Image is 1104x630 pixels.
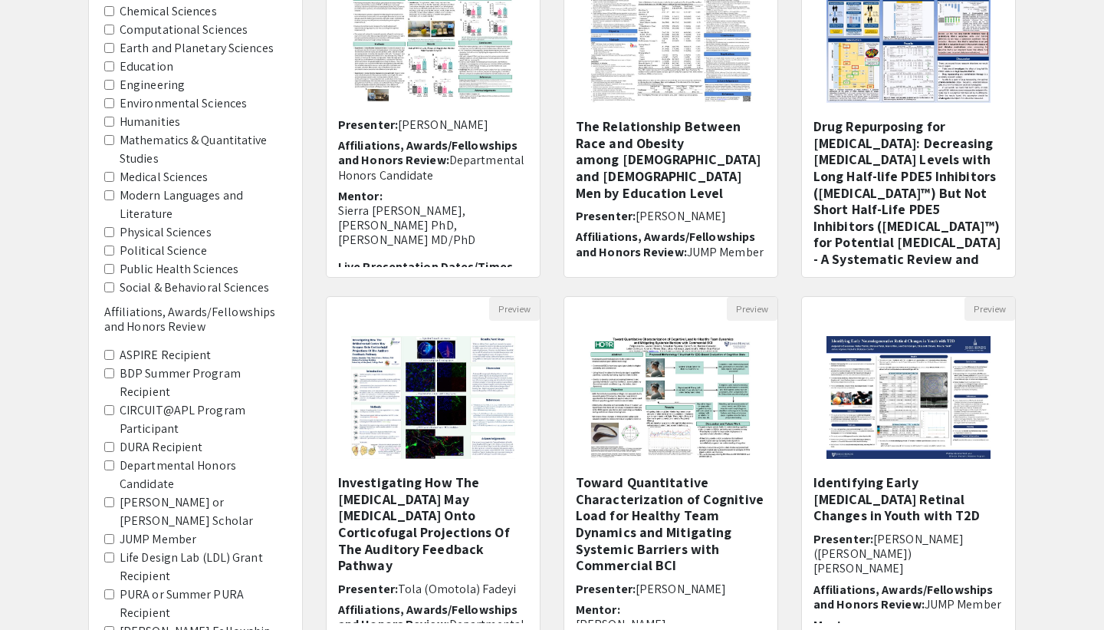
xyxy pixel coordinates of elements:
iframe: Chat [11,561,65,618]
span: Mentor: [576,265,620,281]
span: Live Presentation Dates/Times (all times are [GEOGRAPHIC_DATA]): [338,259,513,304]
label: Education [120,58,173,76]
span: Mentor: [576,602,620,618]
img: <p><span style="background-color: transparent; color: rgb(0, 0, 0);">Toward Quantitative Characte... [573,321,767,474]
h6: Presenter: [813,532,1004,576]
button: Preview [964,297,1015,321]
label: BDP Summer Program Recipient [120,364,287,401]
h6: Presenter: [338,117,528,132]
span: [PERSON_NAME] [636,208,726,224]
span: Tola (Omotola) Fadeyi [398,581,516,597]
h5: Investigating How The [MEDICAL_DATA] May [MEDICAL_DATA] Onto Corticofugal Projections Of The Audi... [338,474,528,574]
label: Political Science [120,242,207,260]
span: [PERSON_NAME] [398,117,488,133]
h6: Affiliations, Awards/Fellowships and Honors Review [104,305,287,334]
label: Engineering [120,76,185,94]
label: Computational Sciences [120,21,248,39]
span: [PERSON_NAME] ([PERSON_NAME]) [PERSON_NAME] [813,531,964,576]
h5: Toward Quantitative Characterization of Cognitive Load for Healthy Team Dynamics and Mitigating S... [576,474,766,574]
h6: Presenter: [576,209,766,223]
label: Humanities [120,113,180,131]
span: Departmental Honors Candidate [338,152,524,183]
label: Chemical Sciences [120,2,217,21]
label: DURA Recipient [120,438,202,457]
img: <p><strong style="background-color: transparent; color: rgb(0, 0, 0);">Investigating How The Orbi... [336,321,530,474]
label: PURA or Summer PURA Recipient [120,585,287,622]
button: Preview [489,297,540,321]
span: JUMP Member [687,244,764,260]
span: [PERSON_NAME] [636,581,726,597]
h5: Drug Repurposing for [MEDICAL_DATA]: Decreasing [MEDICAL_DATA] Levels with Long Half-life PDE5 In... [813,118,1004,284]
span: Affiliations, Awards/Fellowships and Honors Review: [576,229,755,259]
h5: Identifying Early [MEDICAL_DATA] Retinal Changes in Youth with T2D [813,474,1004,524]
p: Sierra [PERSON_NAME], [PERSON_NAME] PhD, [PERSON_NAME] MD/PhD [338,203,528,248]
span: Affiliations, Awards/Fellowships and Honors Review: [813,582,993,612]
span: Mentor: [338,188,383,204]
label: [PERSON_NAME] or [PERSON_NAME] Scholar [120,493,287,530]
label: JUMP Member [120,530,196,549]
label: Modern Languages and Literature [120,186,287,223]
h5: The Relationship Between Race and Obesity among [DEMOGRAPHIC_DATA] and [DEMOGRAPHIC_DATA] Men by ... [576,118,766,201]
img: <p>Identifying Early Neurodegenerative Retinal Changes in Youth with T2D</p> [811,321,1005,474]
label: Public Health Sciences [120,260,238,279]
h6: Presenter: [338,582,528,596]
button: Preview [727,297,777,321]
label: Life Design Lab (LDL) Grant Recipient [120,549,287,585]
label: Medical Sciences [120,168,209,186]
span: Affiliations, Awards/Fellowships and Honors Review: [338,137,517,168]
label: Physical Sciences [120,223,212,242]
h6: Presenter: [576,582,766,596]
label: Mathematics & Quantitative Studies [120,131,287,168]
label: CIRCUIT@APL Program Participant [120,401,287,438]
label: Departmental Honors Candidate [120,457,287,493]
label: Social & Behavioral Sciences [120,279,269,297]
label: Environmental Sciences [120,94,247,113]
span: JUMP Member [925,596,1001,612]
label: ASPIRE Recipient [120,346,212,364]
label: Earth and Planetary Sciences [120,39,274,58]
